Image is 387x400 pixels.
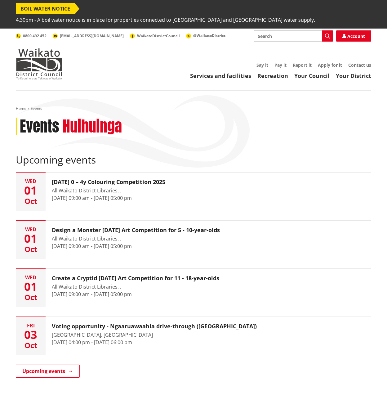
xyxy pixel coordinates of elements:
[186,33,225,38] a: @WaikatoDistrict
[293,62,312,68] a: Report it
[16,221,371,259] a: Wed 01 Oct Design a Monster [DATE] Art Competition for 5 - 10-year-olds All Waikato District Libr...
[52,187,165,194] div: All Waikato District Libraries, .
[257,72,288,79] a: Recreation
[16,3,75,14] span: BOIL WATER NOTICE
[52,195,132,201] time: [DATE] 09:00 am - [DATE] 05:00 pm
[16,329,46,340] div: 03
[336,72,371,79] a: Your District
[16,33,47,38] a: 0800 492 452
[16,106,371,111] nav: breadcrumb
[16,317,371,355] a: Fri 03 Oct Voting opportunity - Ngaaruawaahia drive-through ([GEOGRAPHIC_DATA]) [GEOGRAPHIC_DATA]...
[16,197,46,205] div: Oct
[16,154,371,166] h2: Upcoming events
[318,62,342,68] a: Apply for it
[52,275,219,282] h3: Create a Cryptid [DATE] Art Competition for 11 - 18-year-olds
[53,33,124,38] a: [EMAIL_ADDRESS][DOMAIN_NAME]
[16,185,46,196] div: 01
[16,323,46,328] div: Fri
[16,14,315,25] span: 4.30pm - A boil water notice is in place for properties connected to [GEOGRAPHIC_DATA] and [GEOGR...
[16,106,26,111] a: Home
[52,235,220,242] div: All Waikato District Libraries, .
[23,33,47,38] span: 0800 492 452
[16,269,371,307] a: Wed 01 Oct Create a Cryptid [DATE] Art Competition for 11 - 18-year-olds All Waikato District Lib...
[16,294,46,301] div: Oct
[52,283,219,290] div: All Waikato District Libraries, .
[16,227,46,232] div: Wed
[16,275,46,280] div: Wed
[294,72,330,79] a: Your Council
[256,62,268,68] a: Say it
[130,33,180,38] a: WaikatoDistrictCouncil
[16,173,371,211] a: Wed 01 Oct [DATE] 0 – 4y Colouring Competition 2025 All Waikato District Libraries, . [DATE] 09:0...
[52,339,132,346] time: [DATE] 04:00 pm - [DATE] 06:00 pm
[336,30,371,42] a: Account
[52,291,132,298] time: [DATE] 09:00 am - [DATE] 05:00 pm
[16,281,46,292] div: 01
[254,30,333,42] input: Search input
[137,33,180,38] span: WaikatoDistrictCouncil
[52,243,132,249] time: [DATE] 09:00 am - [DATE] 05:00 pm
[16,179,46,184] div: Wed
[20,118,59,136] h1: Events
[60,33,124,38] span: [EMAIL_ADDRESS][DOMAIN_NAME]
[52,323,257,330] h3: Voting opportunity - Ngaaruawaahia drive-through ([GEOGRAPHIC_DATA])
[52,331,257,339] div: [GEOGRAPHIC_DATA], [GEOGRAPHIC_DATA]
[274,62,287,68] a: Pay it
[348,62,371,68] a: Contact us
[63,118,122,136] h2: Huihuinga
[16,365,80,378] a: Upcoming events
[16,48,62,79] img: Waikato District Council - Te Kaunihera aa Takiwaa o Waikato
[16,342,46,349] div: Oct
[52,179,165,186] h3: [DATE] 0 – 4y Colouring Competition 2025
[52,227,220,234] h3: Design a Monster [DATE] Art Competition for 5 - 10-year-olds
[31,106,42,111] span: Events
[16,233,46,244] div: 01
[190,72,251,79] a: Services and facilities
[193,33,225,38] span: @WaikatoDistrict
[16,245,46,253] div: Oct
